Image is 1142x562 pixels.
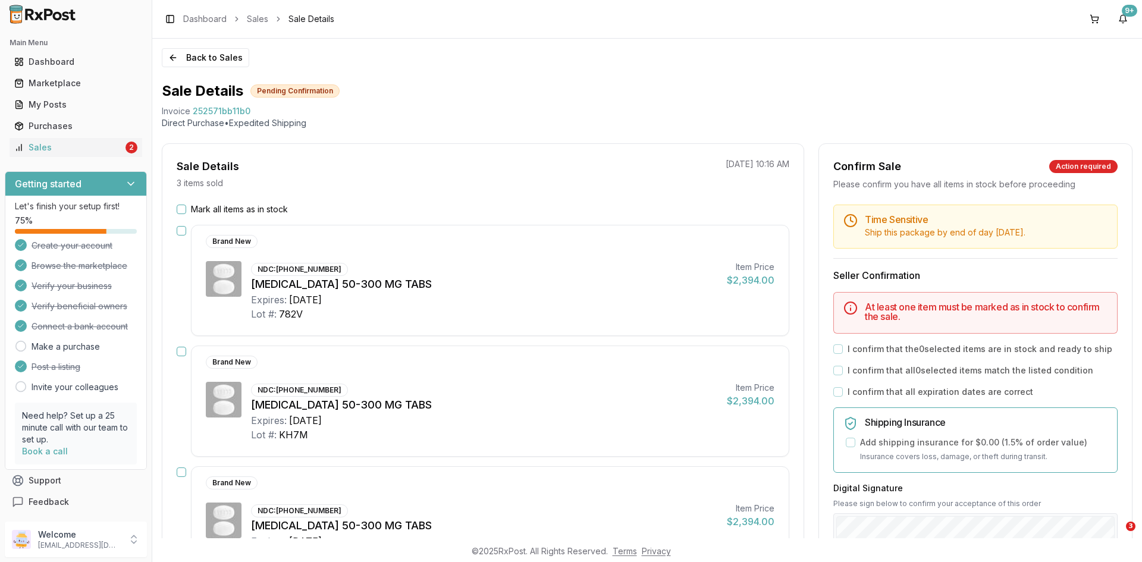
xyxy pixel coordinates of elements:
[251,276,717,293] div: [MEDICAL_DATA] 50-300 MG TABS
[833,268,1118,282] h3: Seller Confirmation
[5,95,147,114] button: My Posts
[162,81,243,101] h1: Sale Details
[251,307,277,321] div: Lot #:
[727,261,774,273] div: Item Price
[32,260,127,272] span: Browse the marketplace
[289,293,322,307] div: [DATE]
[206,235,258,248] div: Brand New
[251,263,348,276] div: NDC: [PHONE_NUMBER]
[833,158,901,175] div: Confirm Sale
[32,341,100,353] a: Make a purchase
[865,302,1108,321] h5: At least one item must be marked as in stock to confirm the sale.
[32,381,118,393] a: Invite your colleagues
[833,499,1118,508] p: Please sign below to confirm your acceptance of this order
[1122,5,1137,17] div: 9+
[642,546,671,556] a: Privacy
[289,413,322,428] div: [DATE]
[865,417,1108,427] h5: Shipping Insurance
[32,280,112,292] span: Verify your business
[177,158,239,175] div: Sale Details
[191,203,288,215] label: Mark all items as in stock
[833,482,1118,494] h3: Digital Signature
[251,517,717,534] div: [MEDICAL_DATA] 50-300 MG TABS
[206,261,241,297] img: Dovato 50-300 MG TABS
[14,120,137,132] div: Purchases
[279,428,308,442] div: KH7M
[5,470,147,491] button: Support
[206,356,258,369] div: Brand New
[726,158,789,170] p: [DATE] 10:16 AM
[251,293,287,307] div: Expires:
[10,94,142,115] a: My Posts
[727,394,774,408] div: $2,394.00
[5,117,147,136] button: Purchases
[206,503,241,538] img: Dovato 50-300 MG TABS
[14,56,137,68] div: Dashboard
[10,73,142,94] a: Marketplace
[860,437,1087,448] label: Add shipping insurance for $0.00 ( 1.5 % of order value)
[12,530,31,549] img: User avatar
[247,13,268,25] a: Sales
[865,227,1025,237] span: Ship this package by end of day [DATE] .
[29,496,69,508] span: Feedback
[15,177,81,191] h3: Getting started
[279,307,303,321] div: 782V
[10,115,142,137] a: Purchases
[5,74,147,93] button: Marketplace
[251,413,287,428] div: Expires:
[288,13,334,25] span: Sale Details
[251,534,287,548] div: Expires:
[727,514,774,529] div: $2,394.00
[32,240,112,252] span: Create your account
[848,386,1033,398] label: I confirm that all expiration dates are correct
[727,273,774,287] div: $2,394.00
[162,105,190,117] div: Invoice
[38,529,121,541] p: Welcome
[613,546,637,556] a: Terms
[14,99,137,111] div: My Posts
[32,321,128,332] span: Connect a bank account
[1049,160,1118,173] div: Action required
[162,48,249,67] button: Back to Sales
[15,215,33,227] span: 75 %
[5,52,147,71] button: Dashboard
[10,137,142,158] a: Sales2
[38,541,121,550] p: [EMAIL_ADDRESS][DOMAIN_NAME]
[865,215,1108,224] h5: Time Sensitive
[1113,10,1132,29] button: 9+
[177,177,223,189] p: 3 items sold
[833,178,1118,190] div: Please confirm you have all items in stock before proceeding
[206,476,258,489] div: Brand New
[32,361,80,373] span: Post a listing
[5,5,81,24] img: RxPost Logo
[183,13,227,25] a: Dashboard
[289,534,322,548] div: [DATE]
[126,142,137,153] div: 2
[14,142,123,153] div: Sales
[32,300,127,312] span: Verify beneficial owners
[1126,522,1135,531] span: 3
[10,51,142,73] a: Dashboard
[183,13,334,25] nav: breadcrumb
[251,428,277,442] div: Lot #:
[22,446,68,456] a: Book a call
[727,382,774,394] div: Item Price
[1102,522,1130,550] iframe: Intercom live chat
[10,38,142,48] h2: Main Menu
[5,491,147,513] button: Feedback
[848,343,1112,355] label: I confirm that the 0 selected items are in stock and ready to ship
[860,451,1108,463] p: Insurance covers loss, damage, or theft during transit.
[193,105,250,117] span: 252571bb11b0
[14,77,137,89] div: Marketplace
[251,504,348,517] div: NDC: [PHONE_NUMBER]
[727,503,774,514] div: Item Price
[5,138,147,157] button: Sales2
[251,384,348,397] div: NDC: [PHONE_NUMBER]
[251,397,717,413] div: [MEDICAL_DATA] 50-300 MG TABS
[22,410,130,445] p: Need help? Set up a 25 minute call with our team to set up.
[15,200,137,212] p: Let's finish your setup first!
[206,382,241,417] img: Dovato 50-300 MG TABS
[250,84,340,98] div: Pending Confirmation
[848,365,1093,376] label: I confirm that all 0 selected items match the listed condition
